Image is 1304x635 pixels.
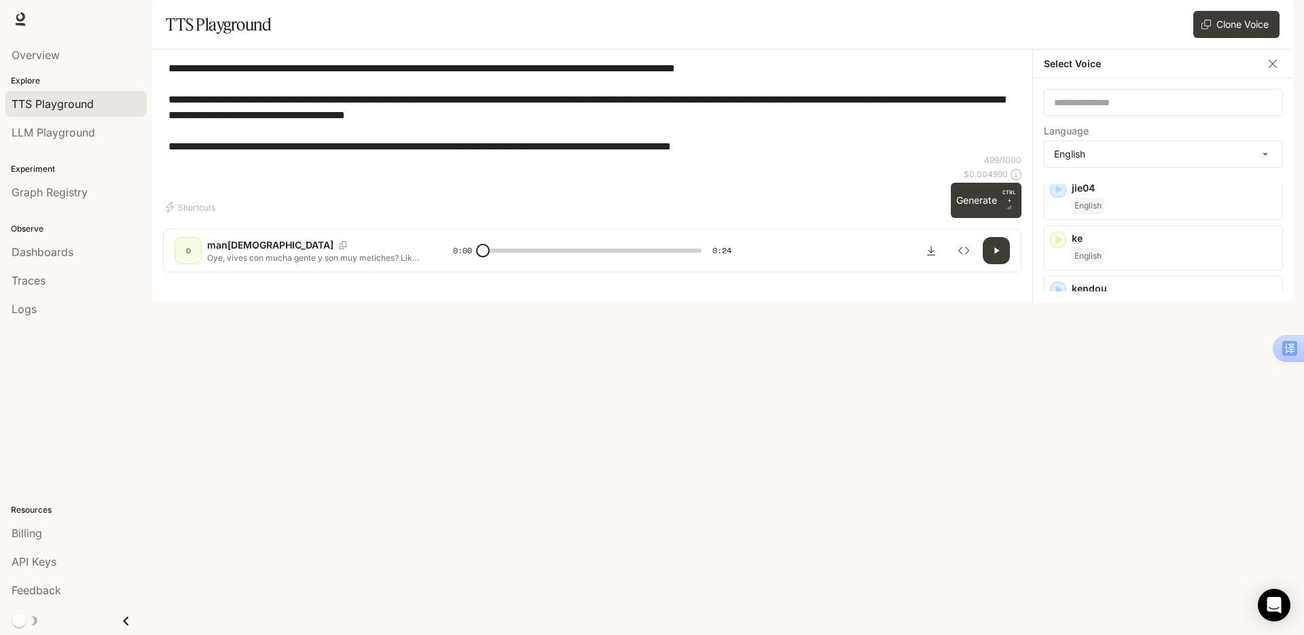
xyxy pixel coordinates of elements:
[1044,126,1089,136] p: Language
[1072,282,1277,295] p: kendou
[951,183,1021,218] button: GenerateCTRL +⏎
[1072,181,1277,195] p: jie04
[1258,589,1290,621] div: Open Intercom Messenger
[163,196,221,218] button: Shortcuts
[918,237,945,264] button: Download audio
[712,244,731,257] span: 0:24
[1002,188,1016,204] p: CTRL +
[1072,248,1104,264] span: English
[1072,198,1104,214] span: English
[950,237,977,264] button: Inspect
[333,241,352,249] button: Copy Voice ID
[984,154,1021,166] p: 499 / 1000
[1045,141,1282,167] div: English
[207,238,333,252] p: man[DEMOGRAPHIC_DATA]
[177,240,199,261] div: D
[166,11,271,38] h1: TTS Playground
[1072,232,1277,245] p: ke
[453,244,472,257] span: 0:00
[1002,188,1016,213] p: ⏎
[1193,11,1280,38] button: Clone Voice
[207,252,420,264] p: Oye, vives con mucha gente y son muy metiches? Like, esta cerradura de huella digital es la soluc...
